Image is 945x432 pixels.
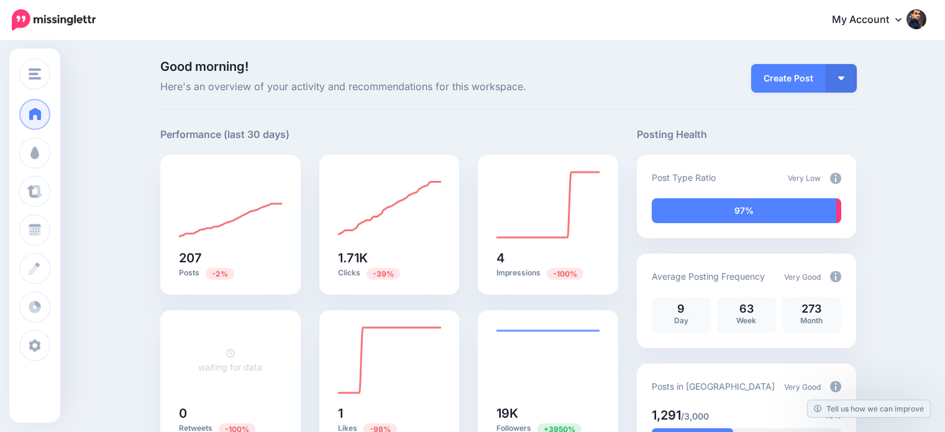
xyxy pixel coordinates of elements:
[674,316,688,325] span: Day
[496,407,600,420] h5: 19K
[830,381,841,392] img: info-circle-grey.png
[547,268,583,280] span: Previous period: 934
[652,198,836,223] div: 97% of your posts in the last 30 days have been from Drip Campaigns
[658,303,705,315] p: 9
[652,269,765,283] p: Average Posting Frequency
[179,267,282,279] p: Posts
[751,64,826,93] a: Create Post
[819,5,926,35] a: My Account
[206,268,234,280] span: Previous period: 211
[338,407,441,420] h5: 1
[160,79,618,95] span: Here's an overview of your activity and recommendations for this workspace.
[338,252,441,264] h5: 1.71K
[179,407,282,420] h5: 0
[788,173,821,183] span: Very Low
[838,76,844,80] img: arrow-down-white.png
[637,127,856,142] h5: Posting Health
[830,173,841,184] img: info-circle-grey.png
[788,303,835,315] p: 273
[12,9,96,30] img: Missinglettr
[681,411,709,421] span: /3,000
[808,400,930,417] a: Tell us how we can improve
[496,267,600,279] p: Impressions
[338,267,441,279] p: Clicks
[784,382,821,392] span: Very Good
[800,316,823,325] span: Month
[179,252,282,264] h5: 207
[160,127,290,142] h5: Performance (last 30 days)
[723,303,770,315] p: 63
[652,170,716,185] p: Post Type Ratio
[784,272,821,282] span: Very Good
[160,59,249,74] span: Good morning!
[652,379,775,393] p: Posts in [GEOGRAPHIC_DATA]
[830,271,841,282] img: info-circle-grey.png
[836,198,841,223] div: 3% of your posts in the last 30 days have been from Curated content
[496,252,600,264] h5: 4
[198,347,262,372] a: waiting for data
[652,408,681,423] span: 1,291
[736,316,756,325] span: Week
[29,68,41,80] img: menu.png
[367,268,400,280] span: Previous period: 2.78K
